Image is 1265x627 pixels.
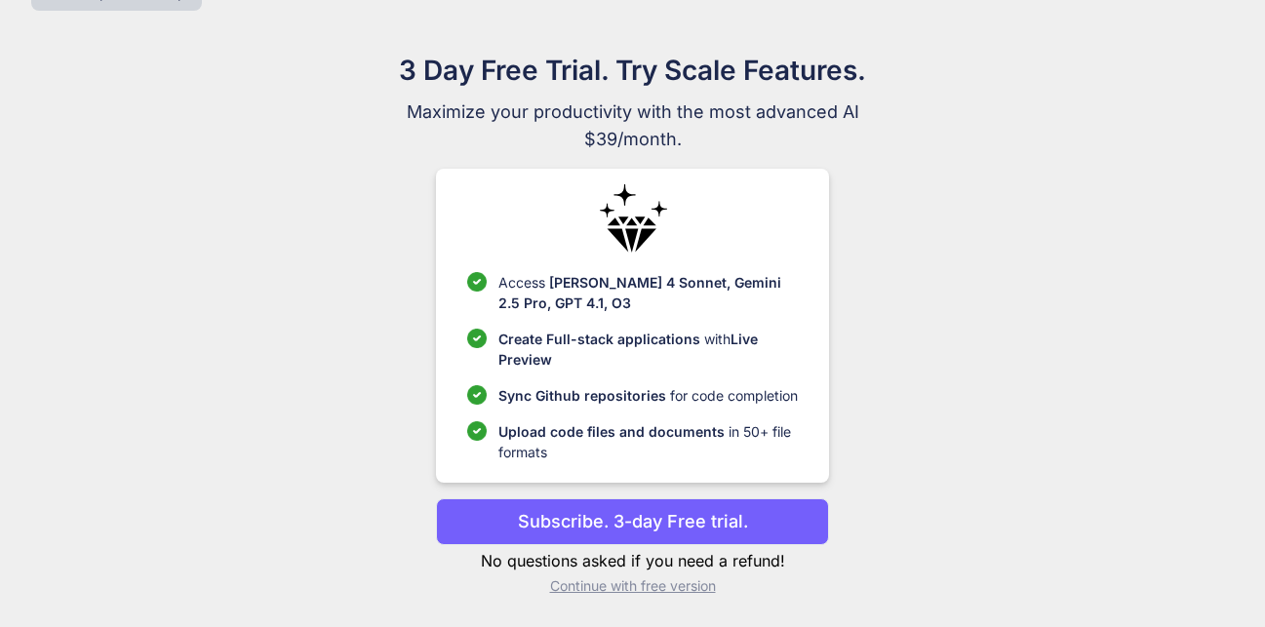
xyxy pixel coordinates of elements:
span: [PERSON_NAME] 4 Sonnet, Gemini 2.5 Pro, GPT 4.1, O3 [498,274,781,311]
p: No questions asked if you need a refund! [436,549,829,572]
span: Create Full-stack applications [498,331,704,347]
p: with [498,329,798,370]
span: Maximize your productivity with the most advanced AI [305,98,961,126]
img: checklist [467,385,487,405]
p: for code completion [498,385,798,406]
button: Subscribe. 3-day Free trial. [436,498,829,545]
span: $39/month. [305,126,961,153]
span: Sync Github repositories [498,387,666,404]
img: checklist [467,272,487,292]
p: Access [498,272,798,313]
p: Continue with free version [436,576,829,596]
p: in 50+ file formats [498,421,798,462]
img: checklist [467,421,487,441]
p: Subscribe. 3-day Free trial. [518,508,748,534]
span: Upload code files and documents [498,423,725,440]
h1: 3 Day Free Trial. Try Scale Features. [305,50,961,91]
img: checklist [467,329,487,348]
